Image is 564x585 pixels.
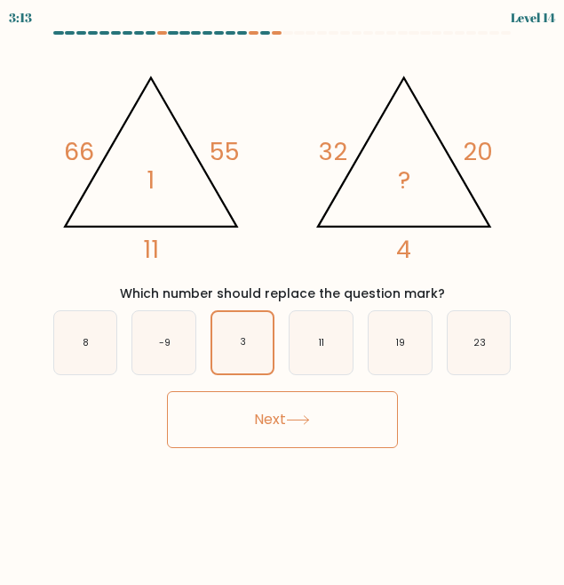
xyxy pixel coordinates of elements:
[462,134,492,169] tspan: 20
[511,8,555,27] div: Level 14
[64,134,94,169] tspan: 66
[241,336,246,349] text: 3
[396,336,405,349] text: 19
[159,336,171,349] text: -9
[50,284,515,303] div: Which number should replace the question mark?
[209,134,239,169] tspan: 55
[318,134,346,169] tspan: 32
[83,336,89,349] text: 8
[397,163,409,197] tspan: ?
[167,391,398,448] button: Next
[473,336,486,349] text: 23
[396,232,411,267] tspan: 4
[320,336,325,349] text: 11
[147,163,155,197] tspan: 1
[9,8,32,27] div: 3:13
[142,232,158,267] tspan: 11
